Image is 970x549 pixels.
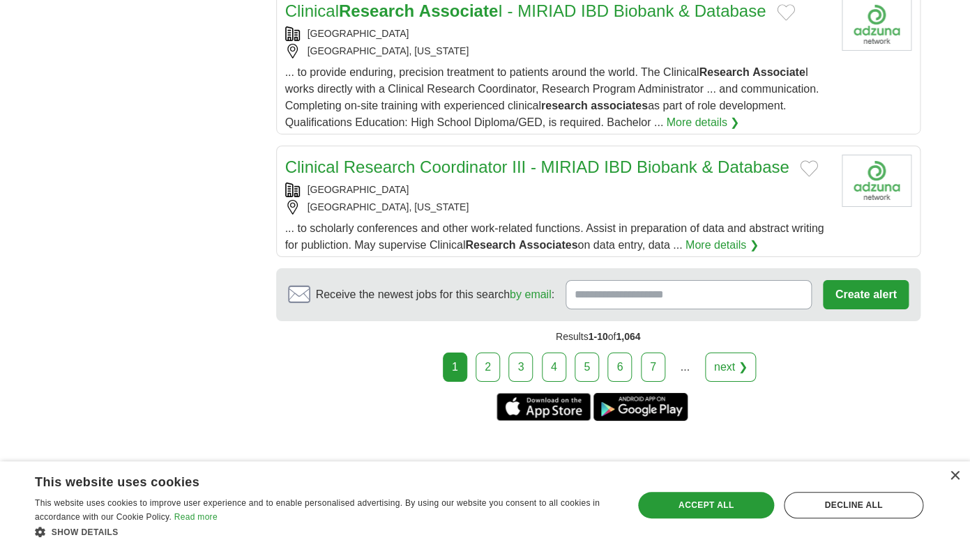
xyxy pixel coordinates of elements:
[823,280,908,309] button: Create alert
[784,492,923,518] div: Decline all
[671,353,699,381] div: ...
[638,492,774,518] div: Accept all
[35,498,600,522] span: This website uses cookies to improve user experience and to enable personalised advertising. By u...
[699,66,749,78] strong: Research
[666,114,739,131] a: More details ❯
[476,353,500,382] a: 2
[607,353,632,382] a: 6
[285,200,831,215] div: [GEOGRAPHIC_DATA], [US_STATE]
[705,353,757,382] a: next ❯
[285,222,824,251] span: ... to scholarly conferences and other work-related functions. Assist in preparation of data and ...
[35,470,581,490] div: This website uses cookies
[508,353,533,382] a: 3
[800,160,818,177] button: Add to favorite jobs
[575,353,599,382] a: 5
[949,471,960,481] div: Close
[465,239,515,251] strong: Research
[510,288,552,300] a: by email
[752,66,805,78] strong: Associate
[777,4,795,21] button: Add to favorite jobs
[285,183,831,197] div: [GEOGRAPHIC_DATA]
[685,237,759,254] a: More details ❯
[52,527,119,537] span: Show details
[285,44,831,59] div: [GEOGRAPHIC_DATA], [US_STATE]
[497,393,591,421] a: Get the iPhone app
[541,100,588,111] strong: research
[542,353,566,382] a: 4
[285,1,766,20] a: ClinicalResearch AssociateI - MIRIAD IBD Biobank & Database
[285,157,789,176] a: Clinical Research Coordinator III - MIRIAD IBD Biobank & Database
[641,353,665,382] a: 7
[174,512,218,522] a: Read more, opens a new window
[591,100,648,111] strong: associates
[616,331,640,342] span: 1,064
[588,331,607,342] span: 1-10
[593,393,688,421] a: Get the Android app
[285,66,819,128] span: ... to provide enduring, precision treatment to patients around the world. The Clinical I works d...
[842,155,911,207] img: Company logo
[419,1,498,20] strong: Associate
[285,26,831,41] div: [GEOGRAPHIC_DATA]
[443,353,467,382] div: 1
[316,286,554,303] span: Receive the newest jobs for this search :
[339,1,414,20] strong: Research
[519,239,578,251] strong: Associates
[276,321,920,353] div: Results of
[35,525,616,539] div: Show details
